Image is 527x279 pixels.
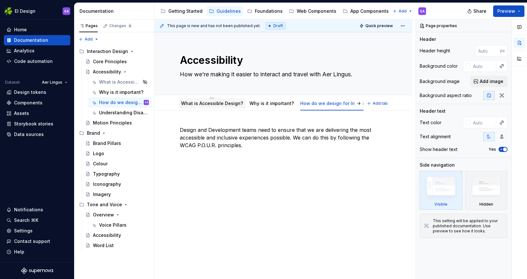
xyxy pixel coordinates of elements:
[420,108,446,114] div: Header text
[158,6,205,16] a: Getting Started
[300,101,376,106] a: How do we design for Inclusivity?
[14,26,27,33] div: Home
[99,109,148,116] div: Understanding Disability
[83,230,151,240] a: Accessibility
[420,146,457,153] div: Show header text
[39,78,70,87] button: Aer Lingus
[249,101,294,106] a: Why is it important?
[465,171,508,210] div: Hidden
[83,57,151,67] a: Core Principles
[434,202,447,207] div: Visible
[83,118,151,128] a: Motion Principles
[14,207,43,213] div: Notifications
[476,45,500,57] input: Auto
[77,200,151,210] div: Tone and Voice
[83,67,151,77] a: Accessibility
[99,89,143,95] div: Why is it important?
[473,8,486,14] span: Share
[420,92,472,99] div: Background aspect ratio
[340,6,391,16] a: App Components
[167,23,261,28] span: This page is new and has not been published yet.
[4,236,70,246] button: Contact support
[79,23,98,28] div: Pages
[4,247,70,257] button: Help
[1,4,73,18] button: EI DesignSA
[420,78,460,85] div: Background image
[89,87,151,97] a: Why is it important?
[179,69,386,79] textarea: How we’re making it easier to interact and travel with Aer Lingus.
[4,98,70,108] a: Components
[420,63,458,69] div: Background color
[399,9,407,14] span: Add
[83,240,151,251] a: Word List
[14,110,29,117] div: Assets
[4,35,70,45] a: Documentation
[391,7,415,16] button: Add
[93,58,127,65] div: Core Principles
[85,37,93,42] span: Add
[470,76,508,87] button: Add image
[4,25,70,35] a: Home
[145,99,148,106] div: SA
[179,53,386,68] textarea: Accessibility
[4,56,70,66] a: Code automation
[433,218,503,234] div: This setting will be applied to your published documentation. Use preview to see how it looks.
[93,191,111,198] div: Imagery
[93,120,132,126] div: Motion Principles
[14,228,33,234] div: Settings
[420,9,425,14] div: SA
[479,202,493,207] div: Hidden
[77,46,151,251] div: Page tree
[14,37,48,43] div: Documentation
[4,226,70,236] a: Settings
[93,69,121,75] div: Accessibility
[83,159,151,169] a: Colour
[158,5,389,18] div: Page tree
[180,126,387,180] p: Design and Development teams need to ensure that we are delivering the most accessible and inclus...
[497,8,515,14] span: Preview
[480,78,503,85] span: Add image
[297,8,336,14] div: Web Components
[83,189,151,200] a: Imagery
[127,23,133,28] span: 6
[14,249,24,255] div: Help
[14,58,53,64] div: Code automation
[14,131,44,138] div: Data sources
[14,121,53,127] div: Storybook stories
[77,46,151,57] div: Interaction Design
[93,181,121,187] div: Iconography
[4,46,70,56] a: Analytics
[420,162,455,168] div: Side navigation
[14,238,50,245] div: Contact support
[286,6,339,16] a: Web Components
[87,201,122,208] div: Tone and Voice
[4,87,70,97] a: Design tokens
[80,8,151,14] div: Documentation
[350,8,389,14] div: App Components
[93,150,104,157] div: Logo
[99,99,142,106] div: How do we design for Inclusivity?
[247,96,296,110] div: Why is it important?
[93,212,114,218] div: Overview
[14,217,38,223] div: Search ⌘K
[255,8,283,14] div: Foundations
[489,147,496,152] label: Yes
[4,205,70,215] button: Notifications
[89,220,151,230] a: Voice Pillars
[470,117,496,128] input: Auto
[89,77,151,87] a: What is Accessible Design?
[5,80,20,85] div: Dataset
[420,36,436,42] div: Header
[77,128,151,138] div: Brand
[21,268,53,274] svg: Supernova Logo
[83,210,151,220] a: Overview
[420,119,441,126] div: Text color
[93,161,108,167] div: Colour
[83,169,151,179] a: Typography
[298,96,378,110] div: How do we design for Inclusivity?
[420,171,462,210] div: Visible
[273,23,283,28] span: Draft
[77,35,101,44] button: Add
[217,8,241,14] div: Guidelines
[179,96,246,110] div: What is Accessible Design?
